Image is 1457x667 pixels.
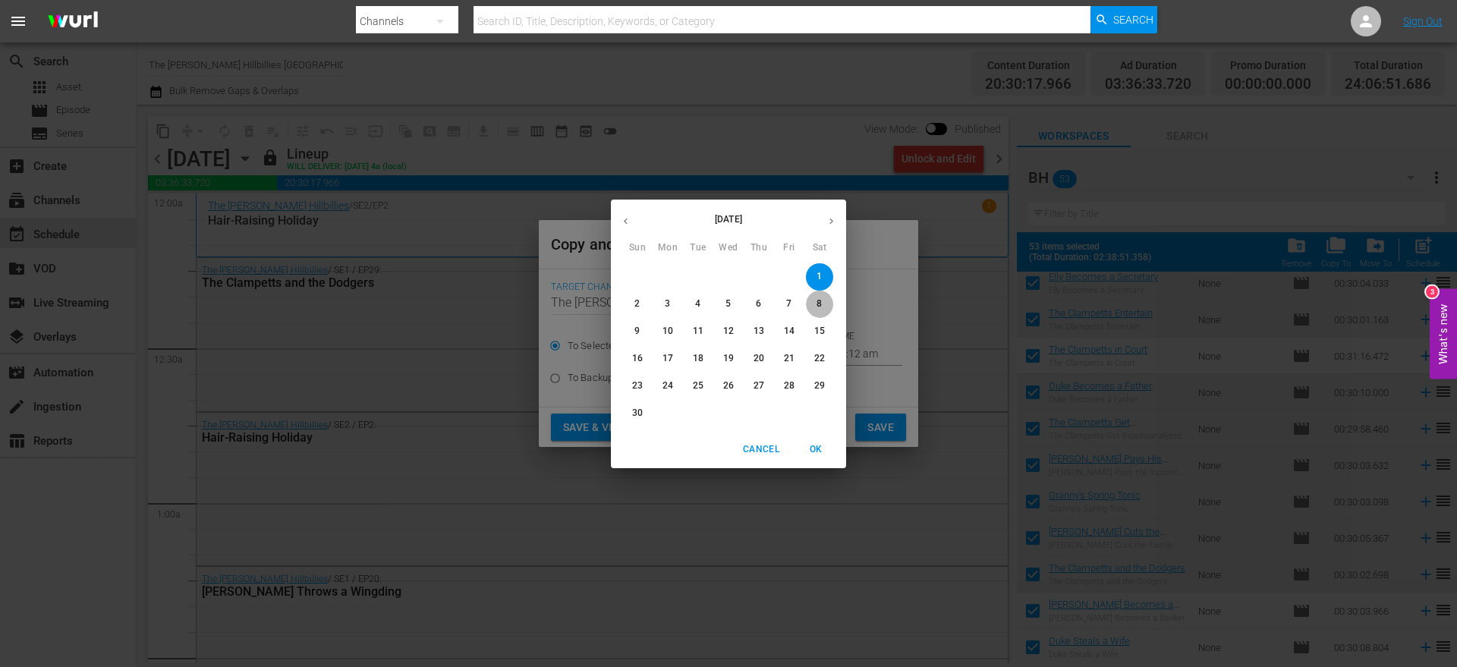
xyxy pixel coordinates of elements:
button: 3 [654,291,681,318]
p: 21 [784,352,795,365]
span: Thu [745,241,773,256]
a: Sign Out [1403,15,1443,27]
button: 9 [624,318,651,345]
span: Cancel [743,442,779,458]
button: 14 [776,318,803,345]
p: 17 [662,352,673,365]
p: 6 [756,297,761,310]
span: Wed [715,241,742,256]
button: 15 [806,318,833,345]
p: 10 [662,325,673,338]
button: 27 [745,373,773,400]
p: 16 [632,352,643,365]
p: 12 [723,325,734,338]
p: 1 [817,270,822,283]
button: 11 [684,318,712,345]
p: 15 [814,325,825,338]
p: 22 [814,352,825,365]
p: [DATE] [640,212,817,226]
button: 20 [745,345,773,373]
button: 4 [684,291,712,318]
span: menu [9,12,27,30]
span: Mon [654,241,681,256]
span: OK [798,442,834,458]
p: 14 [784,325,795,338]
button: 25 [684,373,712,400]
p: 25 [693,379,703,392]
span: Tue [684,241,712,256]
p: 7 [786,297,791,310]
span: Fri [776,241,803,256]
button: OK [791,437,840,462]
p: 26 [723,379,734,392]
button: 18 [684,345,712,373]
button: 13 [745,318,773,345]
button: 8 [806,291,833,318]
p: 11 [693,325,703,338]
p: 3 [665,297,670,310]
button: 5 [715,291,742,318]
p: 28 [784,379,795,392]
p: 9 [634,325,640,338]
button: 6 [745,291,773,318]
p: 20 [754,352,764,365]
button: 30 [624,400,651,427]
p: 18 [693,352,703,365]
p: 13 [754,325,764,338]
span: Sat [806,241,833,256]
button: 7 [776,291,803,318]
button: 28 [776,373,803,400]
div: 3 [1426,285,1438,297]
button: 1 [806,263,833,291]
button: 17 [654,345,681,373]
p: 27 [754,379,764,392]
p: 8 [817,297,822,310]
span: Sun [624,241,651,256]
p: 30 [632,407,643,420]
button: 16 [624,345,651,373]
p: 29 [814,379,825,392]
button: 12 [715,318,742,345]
button: 10 [654,318,681,345]
p: 24 [662,379,673,392]
button: 29 [806,373,833,400]
p: 23 [632,379,643,392]
p: 5 [725,297,731,310]
p: 2 [634,297,640,310]
button: 2 [624,291,651,318]
button: 24 [654,373,681,400]
p: 19 [723,352,734,365]
span: Search [1113,6,1153,33]
button: 21 [776,345,803,373]
button: 26 [715,373,742,400]
button: Open Feedback Widget [1430,288,1457,379]
button: 22 [806,345,833,373]
p: 4 [695,297,700,310]
img: ans4CAIJ8jUAAAAAAAAAAAAAAAAAAAAAAAAgQb4GAAAAAAAAAAAAAAAAAAAAAAAAJMjXAAAAAAAAAAAAAAAAAAAAAAAAgAT5G... [36,4,109,39]
button: Cancel [737,437,785,462]
button: 19 [715,345,742,373]
button: 23 [624,373,651,400]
